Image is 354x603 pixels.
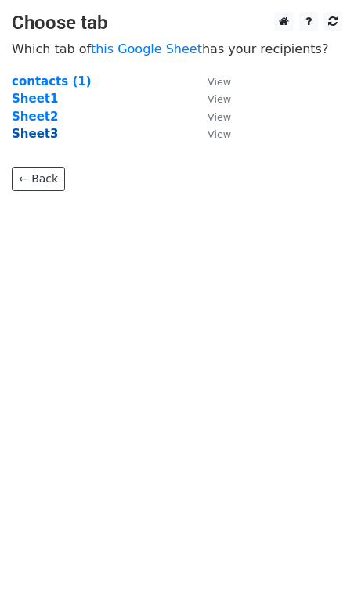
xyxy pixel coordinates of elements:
iframe: Chat Widget [276,528,354,603]
a: View [192,110,231,124]
a: View [192,74,231,88]
a: View [192,127,231,141]
a: contacts (1) [12,74,92,88]
small: View [208,128,231,140]
a: this Google Sheet [91,42,202,56]
a: Sheet2 [12,110,58,124]
a: Sheet3 [12,127,58,141]
small: View [208,76,231,88]
p: Which tab of has your recipients? [12,41,342,57]
small: View [208,111,231,123]
a: Sheet1 [12,92,58,106]
a: ← Back [12,167,65,191]
h3: Choose tab [12,12,342,34]
a: View [192,92,231,106]
small: View [208,93,231,105]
